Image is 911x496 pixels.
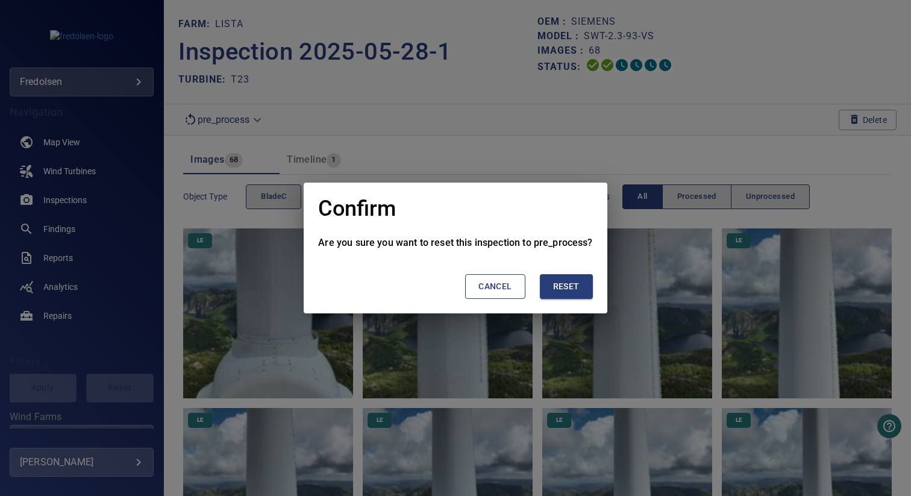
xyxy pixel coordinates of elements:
span: Reset [553,279,580,294]
button: Reset [540,274,593,299]
p: Are you sure you want to reset this inspection to pre_process? [318,236,592,250]
button: Cancel [465,274,525,299]
span: Cancel [478,279,512,294]
h1: Confirm [318,197,396,221]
